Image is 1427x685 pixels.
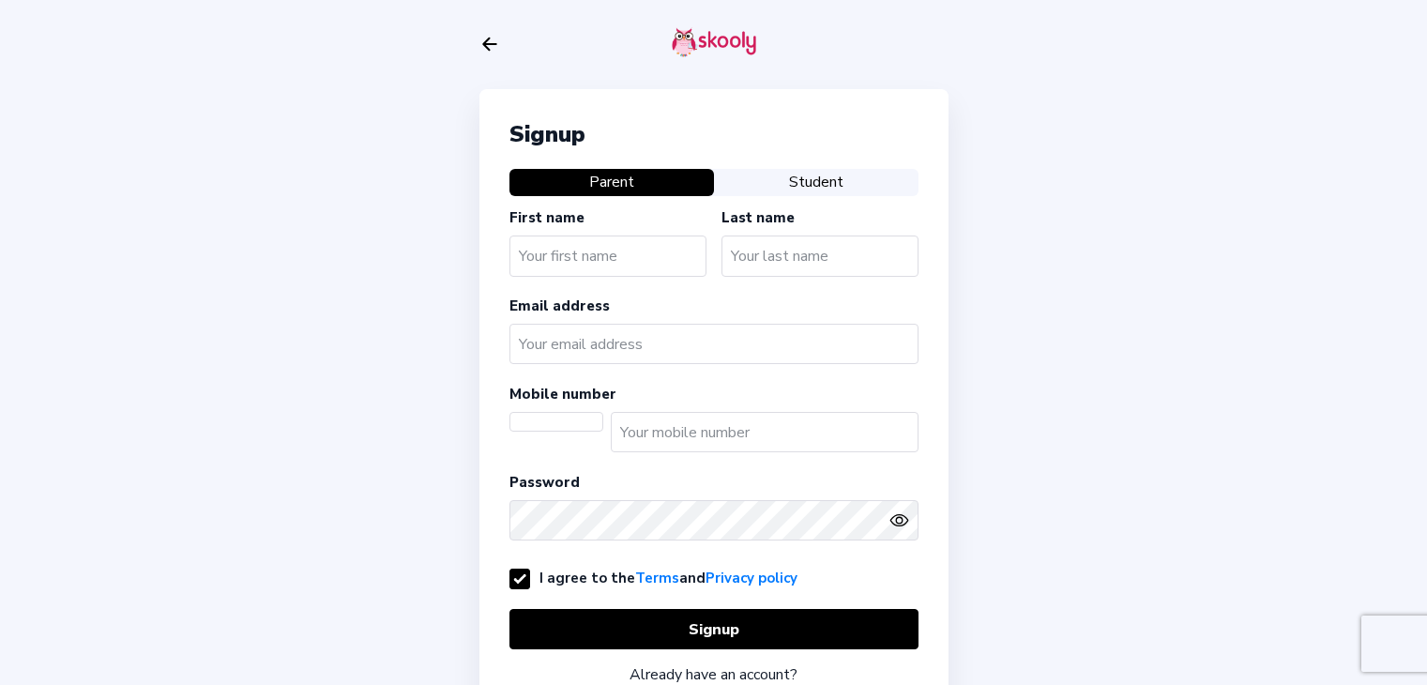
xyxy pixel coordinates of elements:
[635,569,679,587] a: Terms
[611,412,918,452] input: Your mobile number
[479,34,500,54] button: arrow back outline
[889,510,909,530] ion-icon: eye outline
[509,664,918,685] div: Already have an account?
[714,169,918,195] button: Student
[509,609,918,649] button: Signup
[509,324,918,364] input: Your email address
[509,119,918,149] div: Signup
[509,236,706,276] input: Your first name
[672,27,756,57] img: skooly-logo.png
[509,169,714,195] button: Parent
[889,510,918,530] button: eye outlineeye off outline
[509,385,616,403] label: Mobile number
[509,208,584,227] label: First name
[721,236,918,276] input: Your last name
[509,473,580,492] label: Password
[509,569,797,587] label: I agree to the and
[706,569,797,587] a: Privacy policy
[509,297,610,315] label: Email address
[721,208,795,227] label: Last name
